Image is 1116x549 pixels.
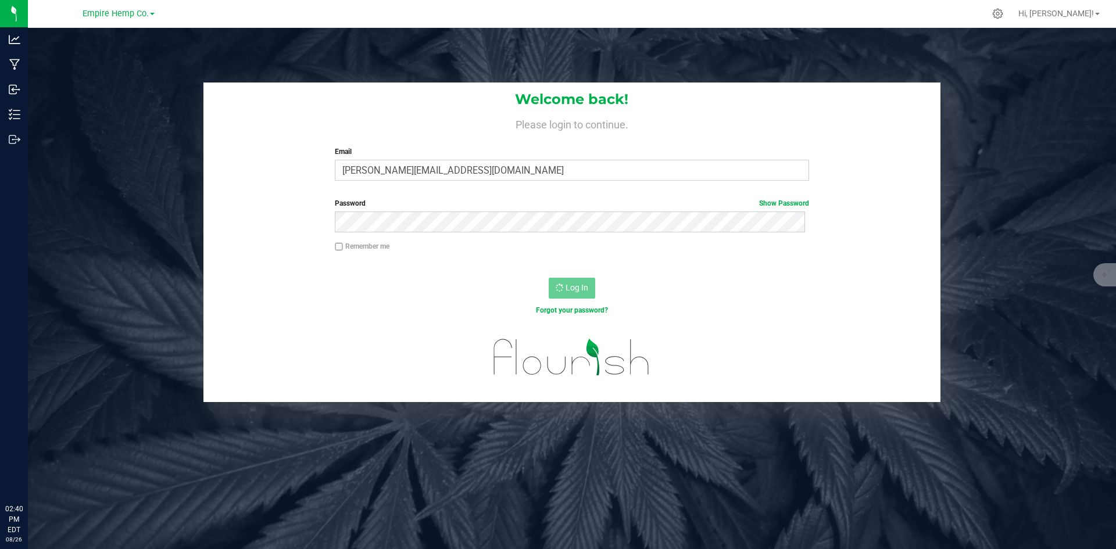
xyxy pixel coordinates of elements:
[203,116,940,130] h4: Please login to continue.
[990,8,1005,19] div: Manage settings
[203,92,940,107] h1: Welcome back!
[9,109,20,120] inline-svg: Inventory
[335,199,366,207] span: Password
[549,278,595,299] button: Log In
[9,59,20,70] inline-svg: Manufacturing
[335,241,389,252] label: Remember me
[1018,9,1094,18] span: Hi, [PERSON_NAME]!
[9,34,20,45] inline-svg: Analytics
[83,9,149,19] span: Empire Hemp Co.
[9,134,20,145] inline-svg: Outbound
[9,84,20,95] inline-svg: Inbound
[566,283,588,292] span: Log In
[335,146,809,157] label: Email
[536,306,608,314] a: Forgot your password?
[5,504,23,535] p: 02:40 PM EDT
[5,535,23,544] p: 08/26
[759,199,809,207] a: Show Password
[480,328,664,387] img: flourish_logo.svg
[335,243,343,251] input: Remember me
